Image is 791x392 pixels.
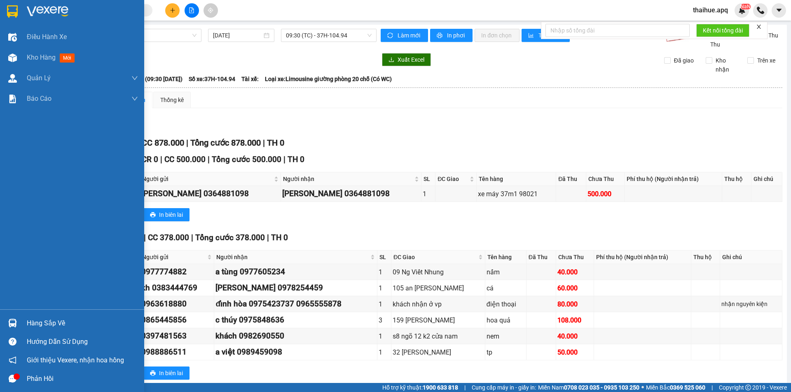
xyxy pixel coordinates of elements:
div: 80.000 [557,299,592,309]
span: down [131,95,138,102]
div: 1 [379,267,390,277]
div: điện thoại [487,299,525,309]
button: printerIn biên lai [143,366,190,380]
img: phone-icon [757,7,764,14]
div: [PERSON_NAME] 0978254459 [215,282,375,294]
th: SL [377,251,391,264]
div: 1 [379,299,390,309]
div: nấm [487,267,525,277]
img: warehouse-icon [8,53,17,62]
img: solution-icon [8,95,17,103]
span: close [756,24,762,30]
span: ĐC Giao [393,253,477,262]
span: printer [150,212,156,218]
img: warehouse-icon [8,33,17,42]
span: Loại xe: Limousine giường phòng 20 chỗ (Có WC) [265,74,392,84]
div: 32 [PERSON_NAME] [393,347,484,357]
span: bar-chart [528,32,535,39]
button: file-add [185,3,199,18]
div: Hướng dẫn sử dụng [27,336,138,348]
div: a việt 0989459098 [215,346,375,358]
div: 1 [379,347,390,357]
span: CC 378.000 [148,233,189,242]
strong: 0708 023 035 - 0935 103 250 [564,384,639,391]
sup: NaN [740,4,751,9]
th: Đã Thu [556,172,586,186]
span: | [191,233,193,242]
div: 0865445856 [141,314,213,326]
span: In phơi [447,31,466,40]
span: Xuất Excel [398,55,424,64]
img: logo-vxr [7,5,18,18]
div: 1 [379,283,390,293]
span: CR 0 [142,155,158,164]
span: | [711,383,713,392]
span: | [464,383,466,392]
span: Người nhận [216,253,368,262]
span: Chuyến: (09:30 [DATE]) [122,74,183,84]
div: kh 0383444769 [141,282,213,294]
span: Kết nối tổng đài [703,26,743,35]
div: 1 [423,189,434,199]
div: 0963618880 [141,298,213,310]
button: In đơn chọn [475,29,520,42]
span: ⚪️ [641,386,644,389]
span: Miền Nam [538,383,639,392]
div: 0397481563 [141,330,213,342]
span: download [388,57,394,63]
div: Hàng sắp về [27,317,138,329]
div: 40.000 [557,331,592,341]
span: TH 0 [288,155,304,164]
div: 40.000 [557,267,592,277]
span: | [186,138,188,148]
input: Nhập số tổng đài [545,24,690,37]
th: Ghi chú [751,172,782,186]
img: warehouse-icon [8,74,17,83]
div: khách nhận ở vp [393,299,484,309]
div: hoa quả [487,315,525,325]
div: 105 an [PERSON_NAME] [393,283,484,293]
div: khách 0982690550 [215,330,375,342]
th: Thu hộ [691,251,721,264]
span: TH 0 [271,233,288,242]
div: a tùng 0977605234 [215,266,375,278]
th: Tên hàng [485,251,527,264]
span: | [283,155,286,164]
span: Người nhận [283,174,413,183]
span: file-add [189,7,194,13]
button: downloadXuất Excel [382,53,431,66]
span: | [144,233,146,242]
div: 1 [379,331,390,341]
span: Quản Lý [27,73,51,83]
span: Làm mới [398,31,421,40]
div: cá [487,283,525,293]
div: 09 Ng Viết Nhung [393,267,484,277]
div: 60.000 [557,283,592,293]
div: xe máy 37m1 98021 [478,189,555,199]
button: plus [165,3,180,18]
div: 0977774882 [141,266,213,278]
img: warehouse-icon [8,319,17,327]
div: Thống kê [160,95,184,104]
button: printerIn biên lai [143,208,190,221]
span: Tổng cước 878.000 [190,138,261,148]
div: đỉnh hòa 0975423737 0965555878 [215,298,375,310]
div: tp [487,347,525,357]
div: c thúy 0975848636 [215,314,375,326]
span: | [160,155,162,164]
span: aim [208,7,213,13]
div: Phản hồi [27,373,138,385]
span: copyright [745,385,751,390]
span: Báo cáo [27,93,51,104]
th: SL [421,172,435,186]
input: 15/08/2025 [213,31,262,40]
span: Tài xế: [241,74,259,84]
button: caret-down [772,3,786,18]
span: Hỗ trợ kỹ thuật: [382,383,458,392]
span: thaihue.apq [686,5,735,15]
span: Miền Bắc [646,383,705,392]
div: 500.000 [587,189,623,199]
strong: 0369 525 060 [670,384,705,391]
strong: 1900 633 818 [423,384,458,391]
th: Phí thu hộ (Người nhận trả) [625,172,722,186]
